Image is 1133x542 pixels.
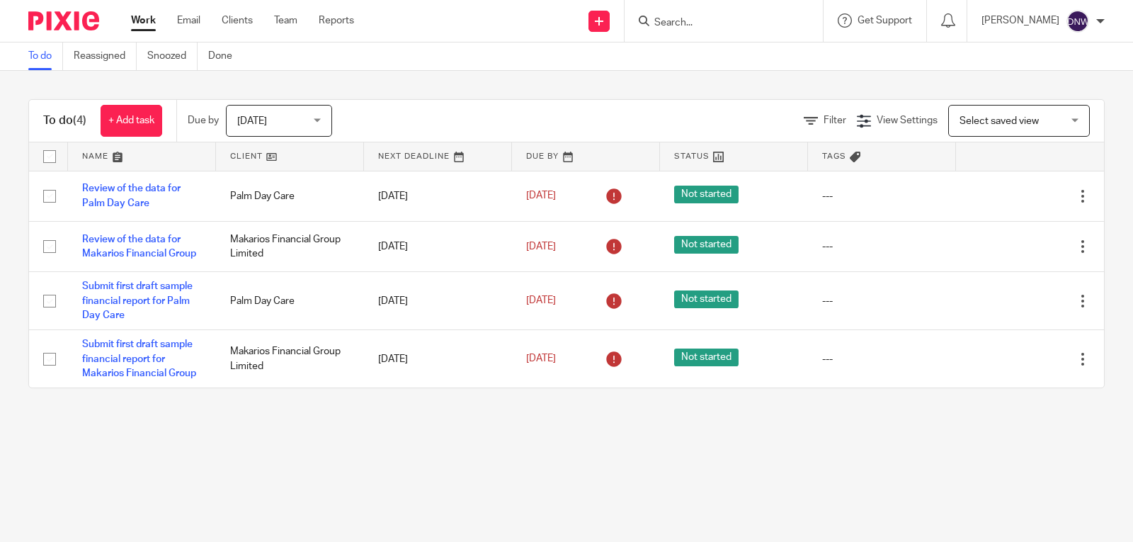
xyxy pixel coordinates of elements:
a: Review of the data for Palm Day Care [82,184,181,208]
input: Search [653,17,780,30]
img: svg%3E [1066,10,1089,33]
td: [DATE] [364,221,512,271]
a: Reassigned [74,43,137,70]
span: View Settings [877,115,938,125]
h1: To do [43,113,86,128]
a: Email [177,13,200,28]
span: Get Support [858,16,912,26]
td: Makarios Financial Group Limited [216,330,364,388]
div: --- [822,352,942,366]
span: (4) [73,115,86,126]
span: [DATE] [526,191,556,201]
a: Snoozed [147,43,198,70]
a: To do [28,43,63,70]
div: --- [822,294,942,308]
span: [DATE] [526,354,556,364]
span: Not started [674,290,739,308]
span: [DATE] [526,242,556,252]
td: [DATE] [364,330,512,388]
span: Select saved view [960,116,1039,126]
span: Not started [674,349,739,366]
td: Palm Day Care [216,171,364,221]
p: [PERSON_NAME] [981,13,1059,28]
a: Clients [222,13,253,28]
a: Reports [319,13,354,28]
span: [DATE] [526,296,556,306]
a: Team [274,13,297,28]
img: Pixie [28,11,99,30]
span: Tags [822,152,846,160]
span: Not started [674,186,739,203]
div: --- [822,189,942,203]
td: Palm Day Care [216,272,364,330]
a: Submit first draft sample financial report for Palm Day Care [82,281,193,320]
td: Makarios Financial Group Limited [216,221,364,271]
a: Work [131,13,156,28]
span: Filter [824,115,846,125]
span: [DATE] [237,116,267,126]
a: + Add task [101,105,162,137]
span: Not started [674,236,739,254]
td: [DATE] [364,272,512,330]
td: [DATE] [364,171,512,221]
div: --- [822,239,942,254]
a: Review of the data for Makarios Financial Group [82,235,196,259]
p: Due by [188,113,219,128]
a: Done [208,43,243,70]
a: Submit first draft sample financial report for Makarios Financial Group [82,339,196,378]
